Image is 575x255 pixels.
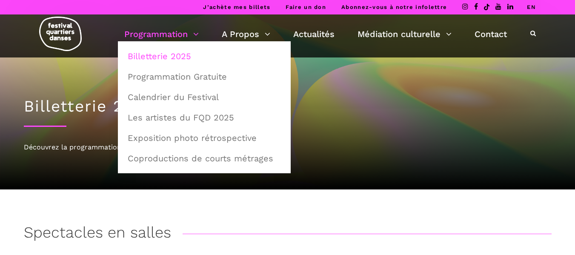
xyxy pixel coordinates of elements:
[124,27,199,41] a: Programmation
[123,128,286,148] a: Exposition photo rétrospective
[123,149,286,168] a: Coproductions de courts métrages
[358,27,452,41] a: Médiation culturelle
[341,4,447,10] a: Abonnez-vous à notre infolettre
[24,223,171,245] h3: Spectacles en salles
[293,27,335,41] a: Actualités
[475,27,507,41] a: Contact
[286,4,326,10] a: Faire un don
[123,108,286,127] a: Les artistes du FQD 2025
[123,46,286,66] a: Billetterie 2025
[222,27,270,41] a: A Propos
[24,97,552,116] h1: Billetterie 2025
[24,142,552,153] div: Découvrez la programmation 2025 du Festival Quartiers Danses !
[123,67,286,86] a: Programmation Gratuite
[203,4,270,10] a: J’achète mes billets
[39,17,82,51] img: logo-fqd-med
[123,87,286,107] a: Calendrier du Festival
[527,4,536,10] a: EN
